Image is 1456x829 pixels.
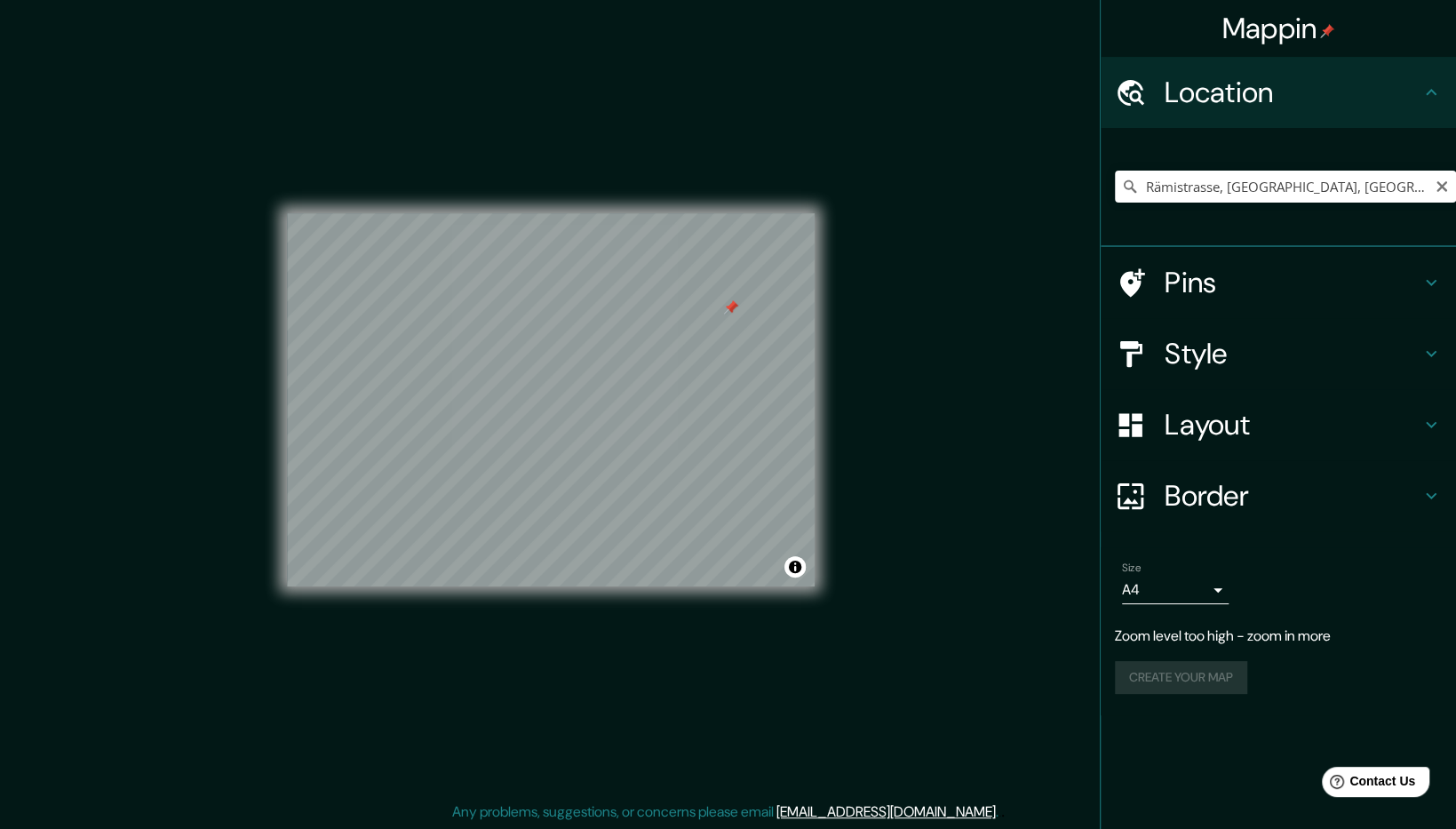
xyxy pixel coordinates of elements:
[1101,318,1456,389] div: Style
[1435,177,1449,194] button: Clear
[1101,389,1456,460] div: Layout
[452,801,999,823] p: Any problems, suggestions, or concerns please email .
[1122,561,1141,576] label: Size
[1165,478,1420,514] h4: Border
[1165,336,1420,371] h4: Style
[784,556,806,578] button: Toggle attribution
[1101,460,1456,531] div: Border
[287,213,815,586] canvas: Map
[1115,171,1456,203] input: Pick your city or area
[1298,760,1436,809] iframe: Help widget launcher
[1101,57,1456,128] div: Location
[1165,265,1420,300] h4: Pins
[999,801,1001,823] div: .
[1165,407,1420,442] h4: Layout
[1101,247,1456,318] div: Pins
[1222,11,1335,46] h4: Mappin
[1001,801,1005,823] div: .
[1122,576,1229,604] div: A4
[1165,75,1420,110] h4: Location
[1115,626,1442,647] p: Zoom level too high - zoom in more
[1320,24,1334,38] img: pin-icon.png
[776,802,996,821] a: [EMAIL_ADDRESS][DOMAIN_NAME]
